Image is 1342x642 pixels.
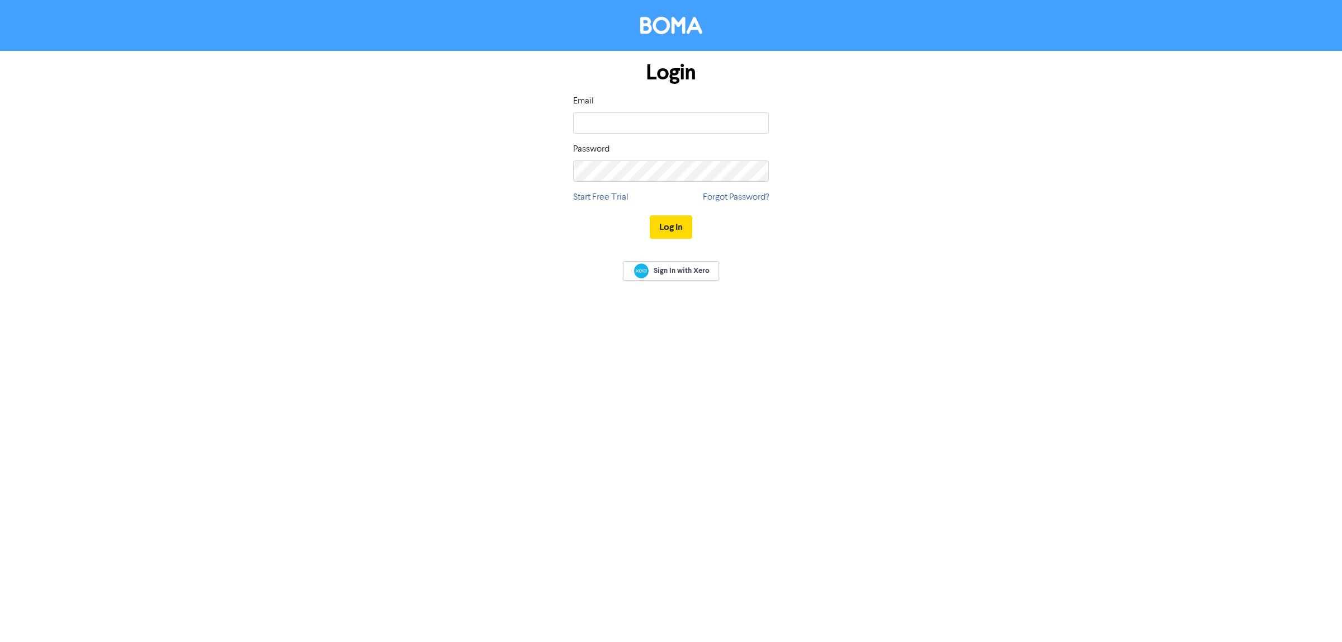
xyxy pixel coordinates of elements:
a: Start Free Trial [573,191,629,204]
a: Sign In with Xero [623,261,719,281]
label: Password [573,143,609,156]
h1: Login [573,60,769,86]
img: Xero logo [634,263,649,278]
img: BOMA Logo [640,17,702,34]
button: Log In [650,215,692,239]
a: Forgot Password? [703,191,769,204]
span: Sign In with Xero [654,266,710,276]
label: Email [573,95,594,108]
